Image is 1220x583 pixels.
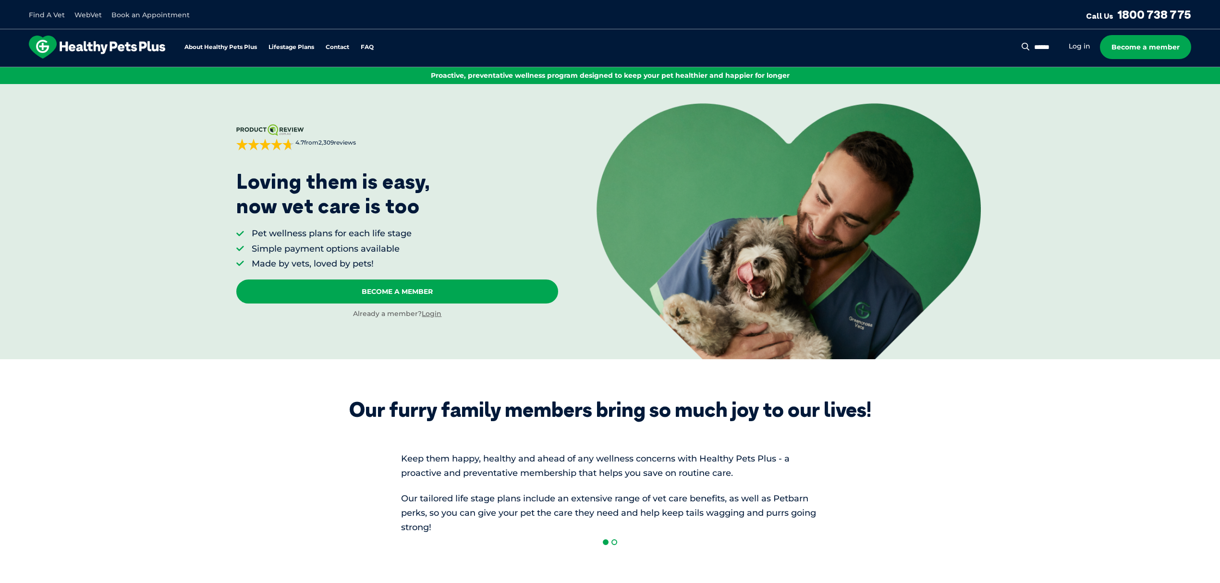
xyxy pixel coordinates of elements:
button: Search [1020,42,1032,51]
span: Our tailored life stage plans include an extensive range of vet care benefits, as well as Petbarn... [401,493,816,533]
a: Contact [326,44,349,50]
a: WebVet [74,11,102,19]
a: Call Us1800 738 775 [1086,7,1191,22]
a: About Healthy Pets Plus [184,44,257,50]
span: Proactive, preventative wellness program designed to keep your pet healthier and happier for longer [431,71,790,80]
a: Become a member [1100,35,1191,59]
a: Login [422,309,441,318]
img: hpp-logo [29,36,165,59]
span: 2,309 reviews [318,139,356,146]
li: Simple payment options available [252,243,412,255]
span: Keep them happy, healthy and ahead of any wellness concerns with Healthy Pets Plus - a proactive ... [401,453,790,478]
div: Already a member? [236,309,558,319]
p: Loving them is easy, now vet care is too [236,170,430,218]
li: Pet wellness plans for each life stage [252,228,412,240]
a: Log in [1069,42,1090,51]
div: Our furry family members bring so much joy to our lives! [349,398,871,422]
a: 4.7from2,309reviews [236,124,558,150]
li: Made by vets, loved by pets! [252,258,412,270]
div: 4.7 out of 5 stars [236,139,294,150]
a: Book an Appointment [111,11,190,19]
a: Lifestage Plans [268,44,314,50]
span: Call Us [1086,11,1113,21]
a: FAQ [361,44,374,50]
a: Find A Vet [29,11,65,19]
img: <p>Loving them is easy, <br /> now vet care is too</p> [597,103,981,359]
strong: 4.7 [295,139,304,146]
a: Become A Member [236,279,558,304]
span: from [294,139,356,147]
